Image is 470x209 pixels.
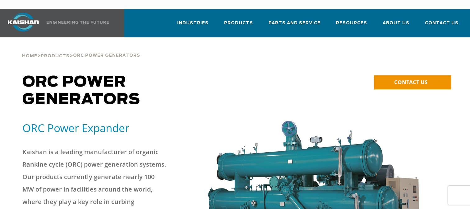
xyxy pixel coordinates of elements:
[224,20,253,27] span: Products
[41,53,70,59] a: Products
[224,15,253,36] a: Products
[73,54,140,58] span: ORC Power Generators
[425,15,458,36] a: Contact Us
[269,20,320,27] span: Parts and Service
[269,15,320,36] a: Parts and Service
[41,54,70,58] span: Products
[425,20,458,27] span: Contact Us
[22,53,37,59] a: Home
[22,75,140,107] span: ORC Power Generators
[47,21,109,24] img: Engineering the future
[336,15,367,36] a: Resources
[383,20,409,27] span: About Us
[177,20,209,27] span: Industries
[394,78,427,86] span: CONTACT US
[177,15,209,36] a: Industries
[22,54,37,58] span: Home
[374,75,451,89] a: CONTACT US
[22,121,188,135] h5: ORC Power Expander
[336,20,367,27] span: Resources
[22,37,140,61] div: > >
[383,15,409,36] a: About Us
